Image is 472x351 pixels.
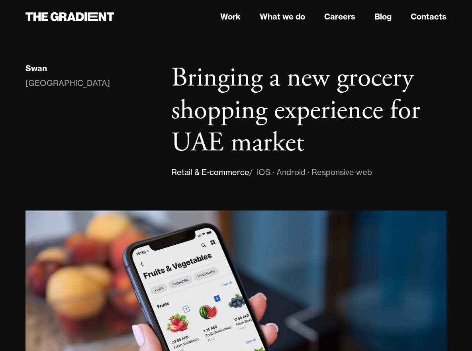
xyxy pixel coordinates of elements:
a: Contacts [411,11,447,23]
div: Retail & E-commerce [171,166,249,179]
a: Careers [324,11,355,23]
a: What we do [260,11,305,23]
div: Swan [25,63,47,74]
a: Blog [374,11,392,23]
div: [GEOGRAPHIC_DATA] [25,77,110,90]
h1: Bringing a new grocery shopping experience for UAE market [171,62,447,160]
a: Work [220,11,241,23]
div: / iOS · Android · Responsive web [249,166,372,179]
